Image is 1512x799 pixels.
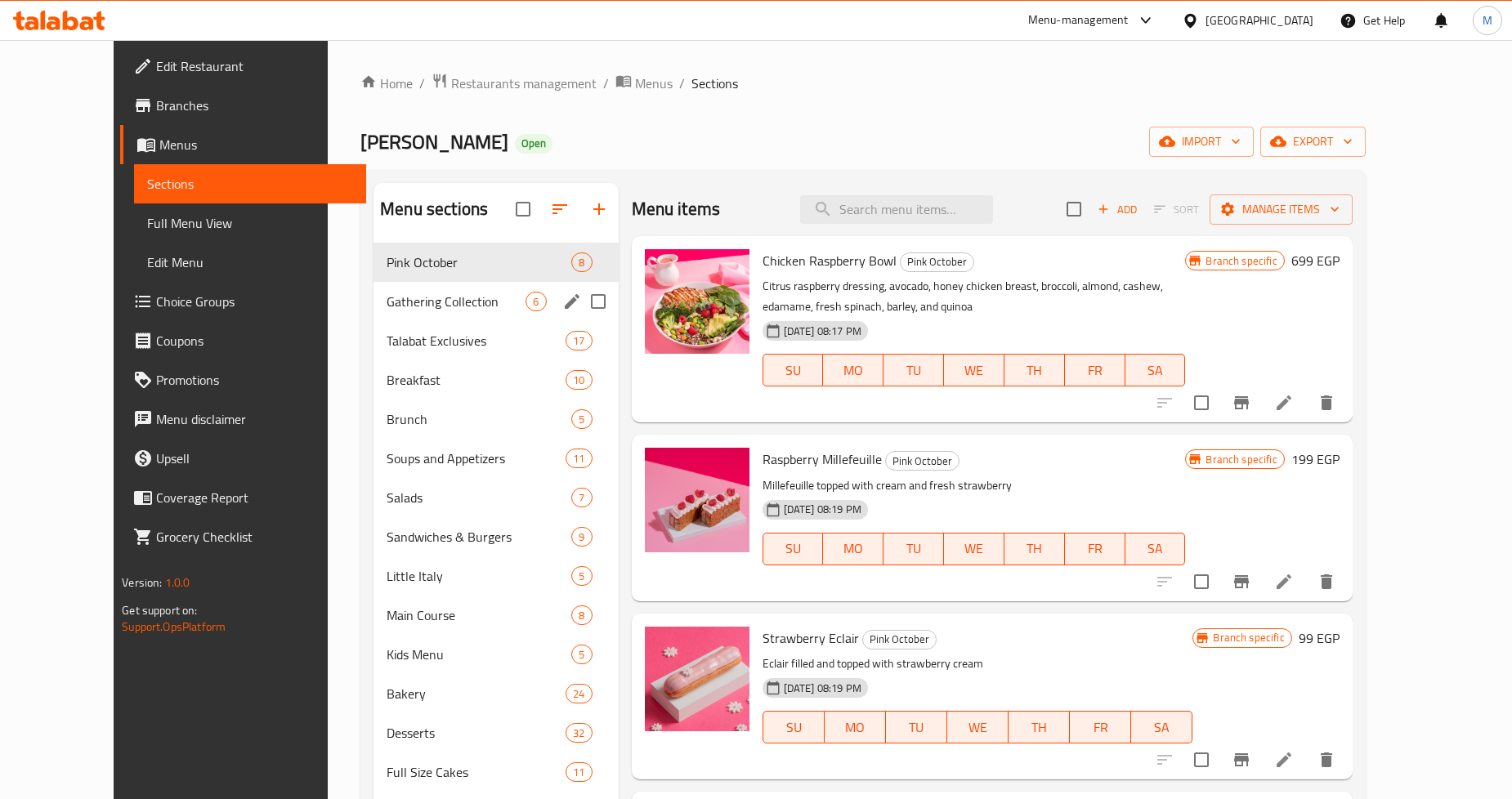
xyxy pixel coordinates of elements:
[374,243,618,282] div: Pink October8
[156,56,353,76] span: Edit Restaurant
[1210,194,1353,225] button: Manage items
[571,605,592,625] div: items
[830,537,877,560] span: MO
[387,292,526,311] div: Gathering Collection
[120,439,366,478] a: Upsell
[763,248,897,273] span: Chicken Raspberry Bowl
[432,73,597,94] a: Restaurants management
[1091,197,1143,222] span: Add item
[770,537,817,560] span: SU
[615,73,673,94] a: Menus
[506,192,540,226] span: Select all sections
[156,449,353,468] span: Upsell
[770,716,818,739] span: SU
[1307,383,1346,422] button: delete
[571,645,592,664] div: items
[374,556,618,596] div: Little Italy5
[954,716,1002,739] span: WE
[1299,627,1340,649] h6: 99 EGP
[1199,452,1283,467] span: Branch specific
[944,354,1004,386] button: WE
[566,370,592,390] div: items
[134,164,366,203] a: Sections
[572,490,591,506] span: 7
[387,762,566,782] span: Full Size Cakes
[387,409,571,429] span: Brunch
[387,605,571,625] span: Main Course
[777,324,868,339] span: [DATE] 08:17 PM
[156,370,353,390] span: Promotions
[572,608,591,623] span: 8
[890,537,937,560] span: TU
[1057,192,1091,226] span: Select section
[892,716,941,739] span: TU
[566,686,591,702] span: 24
[566,373,591,388] span: 10
[374,713,618,752] div: Desserts32
[134,243,366,282] a: Edit Menu
[374,596,618,635] div: Main Course8
[360,73,1366,94] nav: breadcrumb
[1004,533,1065,565] button: TH
[1184,743,1219,777] span: Select to update
[1274,750,1294,770] a: Edit menu item
[374,517,618,556] div: Sandwiches & Burgers9
[566,762,592,782] div: items
[566,333,591,349] span: 17
[572,412,591,427] span: 5
[1291,249,1340,272] h6: 699 EGP
[387,331,566,350] div: Talabat Exclusives
[147,213,353,233] span: Full Menu View
[1131,711,1192,743] button: SA
[387,527,571,547] div: Sandwiches & Burgers
[890,359,937,382] span: TU
[886,452,959,471] span: Pink October
[632,197,721,221] h2: Menu items
[679,74,685,93] li: /
[1273,132,1353,152] span: export
[1070,711,1131,743] button: FR
[122,572,162,593] span: Version:
[825,711,886,743] button: MO
[862,630,937,649] div: Pink October
[1483,11,1492,29] span: M
[886,711,947,743] button: TU
[763,626,859,650] span: Strawberry Eclair
[387,645,571,664] span: Kids Menu
[120,282,366,321] a: Choice Groups
[387,252,571,272] div: Pink October
[387,488,571,507] span: Salads
[1125,354,1186,386] button: SA
[572,529,591,545] span: 9
[566,331,592,350] div: items
[387,566,571,586] span: Little Italy
[566,723,592,743] div: items
[134,203,366,243] a: Full Menu View
[120,399,366,439] a: Menu disclaimer
[1065,533,1125,565] button: FR
[951,359,998,382] span: WE
[777,502,868,517] span: [DATE] 08:19 PM
[374,674,618,713] div: Bakery24
[120,478,366,517] a: Coverage Report
[777,681,868,696] span: [DATE] 08:19 PM
[763,711,825,743] button: SU
[387,684,566,703] span: Bakery
[374,360,618,399] div: Breakfast10
[1125,533,1186,565] button: SA
[387,723,566,743] div: Desserts
[156,409,353,429] span: Menu disclaimer
[1028,11,1129,30] div: Menu-management
[571,566,592,586] div: items
[159,135,353,154] span: Menus
[763,475,1186,496] p: Millefeuille topped with cream and fresh strawberry
[863,630,936,649] span: Pink October
[566,765,591,780] span: 11
[540,190,579,229] span: Sort sections
[603,74,609,93] li: /
[1076,716,1125,739] span: FR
